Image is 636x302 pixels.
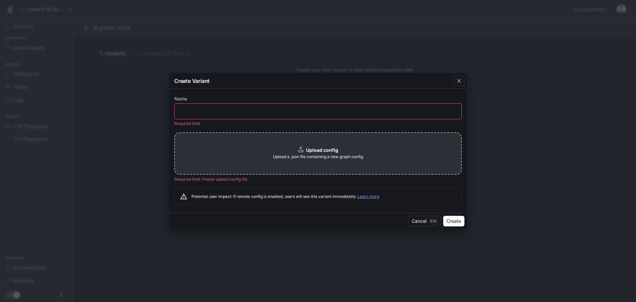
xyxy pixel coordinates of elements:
span: Upload a .json file containing a new graph config [273,153,363,160]
span: Potential user impact: If remote config is enabled, users will see this variant immediately. [191,194,379,199]
p: Required field [174,120,457,127]
p: Name [174,96,187,101]
a: Learn more [357,194,379,199]
b: Upload config [306,147,338,153]
p: Esc [429,217,438,225]
button: CancelEsc [409,216,441,226]
span: Required field. Please upload config file [174,177,247,182]
p: Create Variant [174,77,210,85]
button: Create [443,216,464,226]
